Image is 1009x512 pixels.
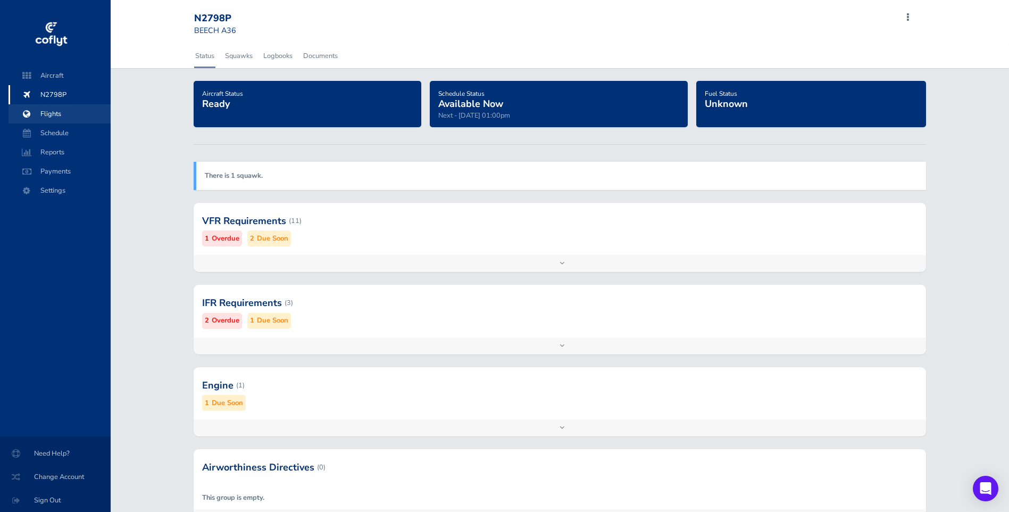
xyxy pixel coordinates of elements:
a: Schedule StatusAvailable Now [438,86,503,111]
span: Reports [19,143,100,162]
small: Due Soon [212,398,243,409]
a: There is 1 squawk. [205,171,263,180]
span: Next - [DATE] 01:00pm [438,111,510,120]
small: BEECH A36 [194,25,236,36]
span: Sign Out [13,491,98,510]
span: Available Now [438,97,503,110]
span: Flights [19,104,100,123]
a: Logbooks [262,44,294,68]
span: Unknown [705,97,748,110]
span: Need Help? [13,444,98,463]
span: Schedule [19,123,100,143]
small: Due Soon [257,315,288,326]
small: Due Soon [257,233,288,244]
span: Schedule Status [438,89,485,98]
span: Change Account [13,467,98,486]
span: Payments [19,162,100,181]
img: coflyt logo [34,19,69,51]
span: N2798P [19,85,100,104]
div: N2798P [194,13,271,24]
div: Open Intercom Messenger [973,476,998,501]
small: Overdue [212,233,239,244]
span: Aircraft [19,66,100,85]
span: Aircraft Status [202,89,243,98]
span: Fuel Status [705,89,737,98]
span: Settings [19,181,100,200]
span: Ready [202,97,230,110]
a: Status [194,44,215,68]
a: Documents [302,44,339,68]
strong: This group is empty. [202,493,264,502]
small: Overdue [212,315,239,326]
a: Squawks [224,44,254,68]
